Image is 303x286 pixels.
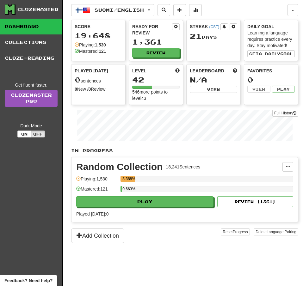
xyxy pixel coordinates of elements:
div: Mastered: 121 [76,186,117,196]
div: Playing: 1,530 [76,176,117,186]
div: Daily Goal [247,23,295,30]
button: On [17,131,31,137]
span: Progress [233,230,248,234]
button: View [190,86,237,93]
div: 19,648 [75,32,122,40]
span: Open feedback widget [4,277,53,284]
button: Suomi/English [71,4,154,16]
button: Play [272,86,295,93]
span: Played [DATE]: 0 [76,211,108,216]
div: 0 [247,76,295,84]
button: Review (1361) [217,196,293,207]
div: Playing: [75,42,106,48]
div: Streak [190,23,220,30]
div: Random Collection [76,162,163,172]
button: View [247,86,270,93]
span: Language Pairing [267,230,296,234]
div: 42 [132,76,180,84]
div: 18,241 Sentences [166,164,200,170]
strong: 1,530 [95,42,106,47]
div: Learning a language requires practice every day. Stay motivated! [247,30,295,49]
button: Full History [272,110,298,117]
span: Score more points to level up [175,68,180,74]
span: N/A [190,75,207,84]
div: 8.388% [122,176,135,182]
div: sentences [75,76,122,84]
button: Play [76,196,213,207]
span: Suomi / English [95,7,144,13]
button: Search sentences [158,4,170,16]
button: DeleteLanguage Pairing [254,228,298,235]
div: New / Review [75,86,122,92]
button: Add Collection [71,228,124,243]
span: 21 [190,32,202,40]
span: Leaderboard [190,68,224,74]
strong: 121 [99,49,106,54]
div: Mastered: [75,48,106,54]
button: More stats [189,4,202,16]
p: In Progress [71,148,298,154]
span: Played [DATE] [75,68,108,74]
a: (CST) [209,25,219,29]
span: a daily [259,52,280,56]
div: Get fluent faster. [5,82,58,88]
a: ClozemasterPro [5,90,58,107]
div: Ready for Review [132,23,172,36]
span: This week in points, UTC [233,68,237,74]
span: Level [132,68,146,74]
div: Score [75,23,122,30]
button: Off [31,131,45,137]
button: Add sentence to collection [173,4,186,16]
button: Review [132,48,180,58]
strong: 0 [89,87,91,92]
strong: 0 [75,87,77,92]
span: 0 [75,75,81,84]
div: Dark Mode [5,123,58,129]
div: 546 more points to level 43 [132,89,180,101]
div: 1,361 [132,38,180,46]
button: Seta dailygoal [247,50,295,57]
div: Clozemaster [17,6,59,13]
div: Favorites [247,68,295,74]
button: ResetProgress [221,228,250,235]
div: Day s [190,32,237,40]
